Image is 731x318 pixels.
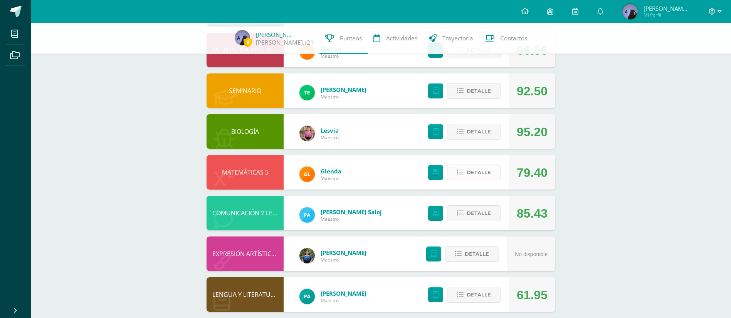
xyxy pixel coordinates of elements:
span: Detalle [467,288,491,302]
div: BIOLOGÍA [207,114,284,149]
a: [PERSON_NAME] [321,86,366,93]
span: Actividades [386,34,417,42]
span: Detalle [467,165,491,180]
a: Contactos [479,23,533,54]
span: Detalle [465,247,489,261]
div: COMUNICACIÓN Y LENGUAJE L3 (INGLÉS) [207,196,284,230]
span: Detalle [467,125,491,139]
span: Detalle [467,84,491,98]
span: Contactos [500,34,527,42]
span: Maestro [321,134,339,141]
span: Detalle [467,206,491,220]
button: Detalle [447,124,501,140]
a: Lesvia [321,127,339,134]
img: 43d3dab8d13cc64d9a3940a0882a4dc3.png [299,85,315,100]
a: [PERSON_NAME] [321,290,366,297]
a: Punteos [319,23,368,54]
span: Trayectoria [442,34,473,42]
img: 4d02e55cc8043f0aab29493a7075c5f8.png [299,207,315,223]
a: [PERSON_NAME].r21 [256,38,314,47]
button: Detalle [447,205,501,221]
span: Maestro [321,256,366,263]
span: Mi Perfil [644,12,690,18]
span: Maestro [321,175,341,181]
span: Punteos [340,34,362,42]
div: 92.50 [517,74,548,108]
span: 9 [244,37,252,47]
div: EXPRESIÓN ARTÍSTICA (MOVIMIENTO) [207,236,284,271]
span: Maestro [321,297,366,304]
a: Trayectoria [423,23,479,54]
div: 85.43 [517,196,548,231]
div: 95.20 [517,115,548,149]
span: [PERSON_NAME][DATE] [644,5,690,12]
a: [PERSON_NAME] [321,249,366,256]
a: Glenda [321,167,341,175]
img: 36627948da5af62e6e4d36ba7d792ec8.png [299,248,315,263]
div: MATEMÁTICAS 5 [207,155,284,190]
span: Maestro [321,53,341,59]
img: 1095dd9e86c34dc9bc13546696431850.png [235,30,250,45]
span: Maestro [321,216,382,222]
button: Detalle [447,83,501,99]
img: e8319d1de0642b858999b202df7e829e.png [299,126,315,141]
button: Detalle [447,287,501,303]
div: LENGUA Y LITERATURA 5 [207,277,284,312]
img: 1095dd9e86c34dc9bc13546696431850.png [622,4,638,19]
button: Detalle [445,246,499,262]
img: 7115e4ef1502d82e30f2a52f7cb22b3f.png [299,166,315,182]
button: Detalle [447,165,501,180]
a: [PERSON_NAME] Saloj [321,208,382,216]
span: Maestro [321,93,366,100]
div: 61.95 [517,278,548,312]
a: [PERSON_NAME] [256,31,294,38]
div: SEMINARIO [207,73,284,108]
a: Actividades [368,23,423,54]
img: 53dbe22d98c82c2b31f74347440a2e81.png [299,289,315,304]
div: 79.40 [517,155,548,190]
span: No disponible [515,251,548,257]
